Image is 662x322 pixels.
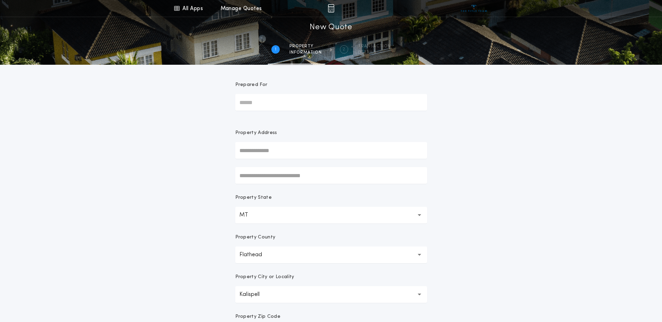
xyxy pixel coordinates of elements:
h2: 2 [343,47,345,52]
p: Property City or Locality [235,274,294,281]
p: Property Zip Code [235,313,280,320]
p: Prepared For [235,81,268,88]
p: MT [239,211,259,219]
button: Kalispell [235,286,427,303]
span: Property [289,44,322,49]
input: Prepared For [235,94,427,111]
input: Property Address [235,142,427,159]
img: vs-icon [461,5,487,12]
span: information [289,50,322,55]
p: Property County [235,234,276,241]
span: details [358,50,391,55]
p: Flathead [239,251,273,259]
p: Kalispell [239,290,271,299]
p: Property State [235,194,272,201]
h2: 1 [275,47,276,52]
p: Property Address [235,129,277,136]
span: Transaction [358,44,391,49]
button: Flathead [235,246,427,263]
button: MT [235,207,427,223]
img: img [328,4,334,13]
h1: New Quote [310,22,352,33]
